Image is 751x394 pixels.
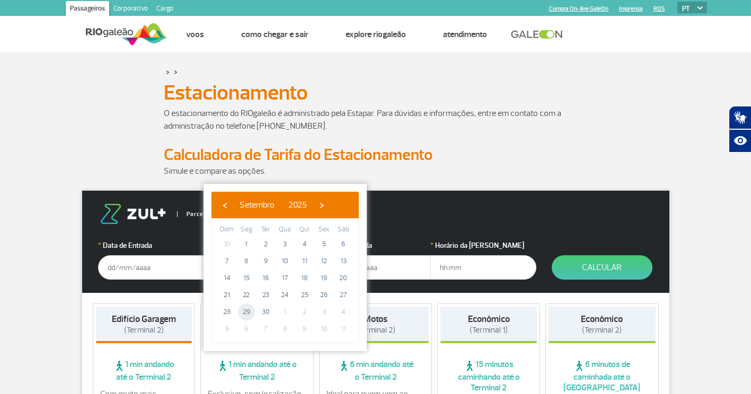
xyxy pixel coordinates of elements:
span: 24 [277,286,294,303]
span: 20 [335,270,352,286]
span: 6 [238,320,255,337]
a: RQS [653,5,665,12]
span: 4 [296,236,313,253]
span: 1 [277,303,294,320]
input: dd/mm/aaaa [98,255,204,280]
button: Calcular [552,255,652,280]
button: 2025 [281,197,314,213]
a: Compra On-line GaleOn [549,5,608,12]
span: 19 [315,270,332,286]
span: 12 [315,253,332,270]
span: 22 [238,286,255,303]
span: 7 [257,320,274,337]
button: › [314,197,330,213]
h1: Estacionamento [164,84,588,102]
span: (Terminal 2) [356,325,395,335]
th: weekday [276,224,295,236]
a: Como chegar e sair [241,29,308,40]
button: Abrir tradutor de língua de sinais. [729,106,751,129]
span: 31 [218,236,235,253]
th: weekday [217,224,237,236]
span: 9 [257,253,274,270]
span: 17 [277,270,294,286]
span: 11 [335,320,352,337]
span: 2025 [288,200,307,210]
p: Simule e compare as opções. [164,165,588,177]
button: ‹ [217,197,233,213]
span: 7 [218,253,235,270]
label: Horário da [PERSON_NAME] [430,240,536,251]
strong: Motos [364,314,387,325]
div: Plugin de acessibilidade da Hand Talk. [729,106,751,153]
bs-datepicker-container: calendar [204,184,367,351]
span: 6 minutos de caminhada até o [GEOGRAPHIC_DATA] [549,359,656,393]
span: 27 [335,286,352,303]
span: 8 [277,320,294,337]
th: weekday [295,224,314,236]
span: 30 [257,303,274,320]
a: Atendimento [443,29,487,40]
th: weekday [237,224,257,236]
span: 18 [296,270,313,286]
span: 1 [238,236,255,253]
span: Setembro [240,200,275,210]
th: weekday [314,224,334,236]
a: Imprensa [619,5,643,12]
span: 5 [218,320,235,337]
span: 16 [257,270,274,286]
button: Setembro [233,197,281,213]
span: 8 [238,253,255,270]
span: Parceiro Oficial [177,211,232,217]
span: 10 [315,320,332,337]
span: (Terminal 1) [470,325,508,335]
a: > [174,66,178,78]
span: 15 minutos caminhando até o Terminal 2 [440,359,537,393]
span: 3 [315,303,332,320]
span: 4 [335,303,352,320]
label: Data da Saída [325,240,431,251]
span: 26 [315,286,332,303]
span: 1 min andando até o Terminal 2 [204,359,311,382]
span: 6 min andando até o Terminal 2 [322,359,429,382]
span: 3 [277,236,294,253]
span: 23 [257,286,274,303]
strong: Edifício Garagem [112,314,176,325]
a: Cargo [152,1,178,18]
th: weekday [256,224,276,236]
input: hh:mm [430,255,536,280]
h2: Calculadora de Tarifa do Estacionamento [164,145,588,165]
label: Data de Entrada [98,240,204,251]
span: (Terminal 2) [582,325,622,335]
span: 5 [315,236,332,253]
a: Explore RIOgaleão [346,29,406,40]
img: logo-zul.png [98,204,168,224]
span: 21 [218,286,235,303]
a: Passageiros [66,1,109,18]
span: 13 [335,253,352,270]
th: weekday [333,224,353,236]
span: 15 [238,270,255,286]
a: Voos [186,29,204,40]
strong: Econômico [581,314,623,325]
p: O estacionamento do RIOgaleão é administrado pela Estapar. Para dúvidas e informações, entre em c... [164,107,588,132]
span: 2 [296,303,313,320]
span: 9 [296,320,313,337]
strong: Econômico [468,314,510,325]
span: 25 [296,286,313,303]
span: 6 [335,236,352,253]
span: 14 [218,270,235,286]
button: Abrir recursos assistivos. [729,129,751,153]
bs-datepicker-navigation-view: ​ ​ ​ [217,198,330,209]
span: 1 min andando até o Terminal 2 [96,359,192,382]
a: Corporativo [109,1,152,18]
input: dd/mm/aaaa [325,255,431,280]
span: 28 [218,303,235,320]
span: (Terminal 2) [124,325,164,335]
span: 10 [277,253,294,270]
a: > [166,66,170,78]
span: 2 [257,236,274,253]
span: 11 [296,253,313,270]
span: 29 [238,303,255,320]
